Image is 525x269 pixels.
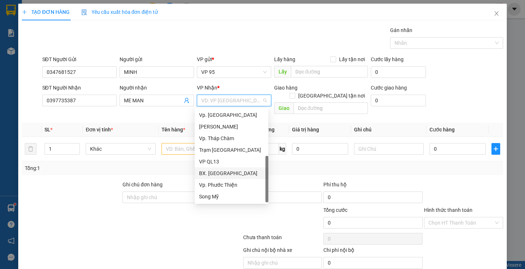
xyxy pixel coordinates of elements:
div: Vp. Phước Thiện [199,181,264,189]
span: Lấy tận nơi [336,55,368,63]
label: Ghi chú đơn hàng [122,182,163,187]
label: Gán nhãn [390,27,412,33]
input: Ghi chú đơn hàng [122,191,222,203]
div: SĐT Người Nhận [42,84,117,92]
label: Cước giao hàng [371,85,407,91]
div: VP QL13 [199,158,264,166]
div: Vp. [GEOGRAPHIC_DATA] [199,111,264,119]
div: Vp. Tháp Chàm [199,134,264,142]
span: Tên hàng [162,127,185,132]
div: Chưa thanh toán [242,233,323,246]
input: VD: Bàn, Ghế [162,143,231,155]
span: Giao [274,102,293,114]
input: Cước lấy hàng [371,66,426,78]
input: Dọc đường [291,66,368,78]
span: Lấy [274,66,291,78]
th: Ghi chú [351,123,427,137]
span: SL [44,127,50,132]
div: Vp. Phước Thiện [195,179,268,191]
span: [GEOGRAPHIC_DATA] tận nơi [295,92,368,100]
div: Vp. Tháp Chàm [195,132,268,144]
span: Tổng cước [323,207,347,213]
input: Ghi Chú [354,143,424,155]
span: Giao hàng [274,85,297,91]
div: SĐT Người Gửi [42,55,117,63]
div: Người nhận [120,84,194,92]
div: Song Mỹ [199,193,264,201]
div: Vp. Đà Lạt [195,109,268,121]
div: An Dương Vương [195,121,268,132]
span: user-add [184,98,190,103]
span: Giá trị hàng [292,127,319,132]
button: plus [491,143,500,155]
span: Cước hàng [429,127,455,132]
div: BX. Ninh Sơn [195,167,268,179]
input: Dọc đường [293,102,368,114]
button: delete [25,143,36,155]
label: Hình thức thanh toán [424,207,472,213]
span: Lấy hàng [274,56,295,62]
label: Cước lấy hàng [371,56,404,62]
div: Trạm Ninh Hải [195,144,268,156]
button: Close [486,4,507,24]
div: [PERSON_NAME] [199,123,264,131]
span: kg [279,143,286,155]
span: close [494,11,499,16]
span: VP 95 [201,67,267,78]
input: 0 [292,143,348,155]
div: Chi phí nội bộ [323,246,423,257]
div: Song Mỹ [195,191,268,202]
div: Ghi chú nội bộ nhà xe [243,246,322,257]
span: VP Nhận [197,85,217,91]
input: Cước giao hàng [371,95,426,106]
span: Đơn vị tính [86,127,113,132]
div: VP gửi [197,55,271,63]
span: plus [492,146,500,152]
input: Nhập ghi chú [243,257,322,269]
div: Trạm [GEOGRAPHIC_DATA] [199,146,264,154]
span: Khác [90,143,151,154]
div: VP QL13 [195,156,268,167]
span: TẠO ĐƠN HÀNG [22,9,69,15]
div: Người gửi [120,55,194,63]
div: Tổng: 1 [25,164,203,172]
img: icon [81,9,87,15]
span: Yêu cầu xuất hóa đơn điện tử [81,9,158,15]
div: Phí thu hộ [323,181,423,191]
span: plus [22,9,27,15]
div: BX. [GEOGRAPHIC_DATA] [199,169,264,177]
